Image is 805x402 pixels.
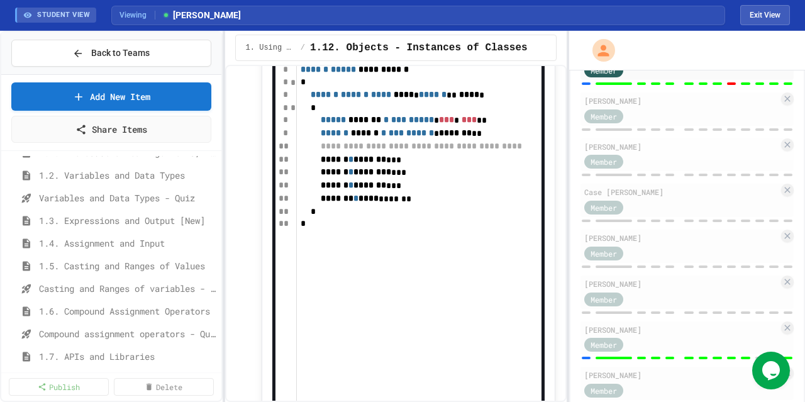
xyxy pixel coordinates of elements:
[584,95,779,106] div: [PERSON_NAME]
[584,324,779,335] div: [PERSON_NAME]
[591,385,617,396] span: Member
[584,186,779,198] div: Case [PERSON_NAME]
[37,10,90,21] span: STUDENT VIEW
[39,237,216,250] span: 1.4. Assignment and Input
[246,43,296,53] span: 1. Using Objects and Methods
[591,156,617,167] span: Member
[39,191,216,204] span: Variables and Data Types - Quiz
[114,378,214,396] a: Delete
[584,278,779,289] div: [PERSON_NAME]
[11,82,211,111] a: Add New Item
[39,282,216,295] span: Casting and Ranges of variables - Quiz
[752,352,792,389] iframe: chat widget
[740,5,790,25] button: Exit student view
[39,169,216,182] span: 1.2. Variables and Data Types
[162,9,241,22] span: [PERSON_NAME]
[579,36,618,65] div: My Account
[301,43,305,53] span: /
[591,65,617,76] span: Member
[591,339,617,350] span: Member
[310,40,528,55] span: 1.12. Objects - Instances of Classes
[9,378,109,396] a: Publish
[39,304,216,318] span: 1.6. Compound Assignment Operators
[11,40,211,67] button: Back to Teams
[39,259,216,272] span: 1.5. Casting and Ranges of Values
[591,202,617,213] span: Member
[591,111,617,122] span: Member
[584,369,779,381] div: [PERSON_NAME]
[591,294,617,305] span: Member
[119,9,155,21] span: Viewing
[39,327,216,340] span: Compound assignment operators - Quiz
[591,248,617,259] span: Member
[39,214,216,227] span: 1.3. Expressions and Output [New]
[584,141,779,152] div: [PERSON_NAME]
[91,47,150,60] span: Back to Teams
[39,350,216,363] span: 1.7. APIs and Libraries
[584,232,779,243] div: [PERSON_NAME]
[11,116,211,143] a: Share Items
